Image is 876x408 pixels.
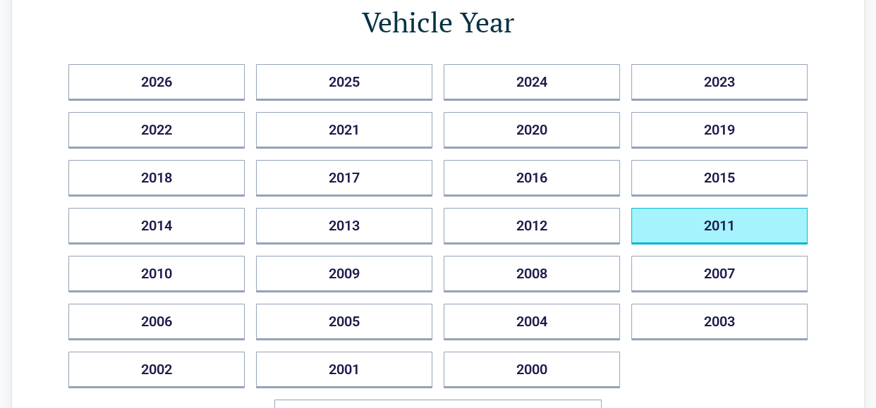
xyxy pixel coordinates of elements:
[444,112,620,149] button: 2020
[444,208,620,245] button: 2012
[444,256,620,292] button: 2008
[444,64,620,101] button: 2024
[631,160,808,197] button: 2015
[68,112,245,149] button: 2022
[631,208,808,245] button: 2011
[256,352,432,388] button: 2001
[68,208,245,245] button: 2014
[256,304,432,340] button: 2005
[256,160,432,197] button: 2017
[68,2,808,42] h1: Vehicle Year
[631,256,808,292] button: 2007
[256,256,432,292] button: 2009
[68,304,245,340] button: 2006
[444,160,620,197] button: 2016
[68,160,245,197] button: 2018
[68,64,245,101] button: 2026
[68,256,245,292] button: 2010
[68,352,245,388] button: 2002
[256,112,432,149] button: 2021
[256,208,432,245] button: 2013
[631,112,808,149] button: 2019
[444,352,620,388] button: 2000
[256,64,432,101] button: 2025
[631,304,808,340] button: 2003
[631,64,808,101] button: 2023
[444,304,620,340] button: 2004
